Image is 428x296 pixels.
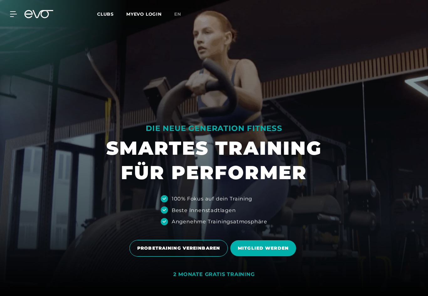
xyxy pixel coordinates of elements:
[126,11,162,17] a: MYEVO LOGIN
[238,245,289,252] span: MITGLIED WERDEN
[97,11,114,17] span: Clubs
[230,236,299,261] a: MITGLIED WERDEN
[97,11,126,17] a: Clubs
[173,271,254,278] div: 2 MONATE GRATIS TRAINING
[174,11,189,18] a: en
[137,245,220,252] span: PROBETRAINING VEREINBAREN
[172,218,267,225] div: Angenehme Trainingsatmosphäre
[172,195,252,202] div: 100% Fokus auf dein Training
[129,235,230,261] a: PROBETRAINING VEREINBAREN
[174,11,181,17] span: en
[172,206,236,214] div: Beste Innenstadtlagen
[106,123,322,133] div: DIE NEUE GENERATION FITNESS
[106,136,322,185] h1: SMARTES TRAINING FÜR PERFORMER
